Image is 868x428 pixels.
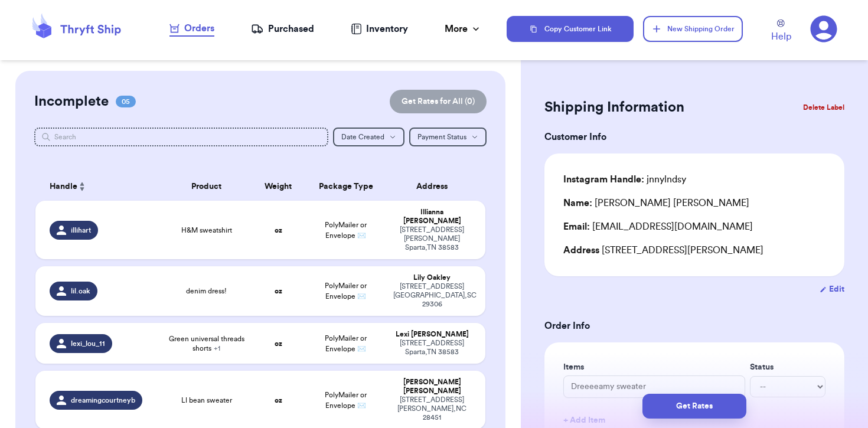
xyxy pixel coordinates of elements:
input: Search [34,128,328,146]
button: New Shipping Order [643,16,742,42]
div: [STREET_ADDRESS] [GEOGRAPHIC_DATA] , SC 29306 [393,282,471,309]
div: [PERSON_NAME] [PERSON_NAME] [563,196,749,210]
a: Purchased [251,22,314,36]
div: [STREET_ADDRESS] Sparta , TN 38583 [393,339,471,357]
span: Payment Status [417,133,466,141]
span: PolyMailer or Envelope ✉️ [325,282,367,300]
th: Weight [252,172,305,201]
label: Items [563,361,745,373]
span: Handle [50,181,77,193]
div: Orders [169,21,214,35]
div: [STREET_ADDRESS][PERSON_NAME] [563,243,825,257]
strong: oz [275,340,282,347]
div: More [445,22,482,36]
span: + 1 [214,345,220,352]
span: Green universal threads shorts [169,334,244,353]
span: Help [771,30,791,44]
th: Product [162,172,252,201]
button: Get Rates for All (0) [390,90,487,113]
a: Orders [169,21,214,37]
span: dreamingcourtneyb [71,396,135,405]
span: Email: [563,222,590,231]
span: Instagram Handle: [563,175,644,184]
label: Status [750,361,825,373]
button: Date Created [333,128,404,146]
span: Name: [563,198,592,208]
span: lil.oak [71,286,90,296]
span: PolyMailer or Envelope ✉️ [325,335,367,352]
strong: oz [275,397,282,404]
button: Edit [820,283,844,295]
button: Sort ascending [77,179,87,194]
strong: oz [275,227,282,234]
span: lexi_lou_11 [71,339,105,348]
h3: Customer Info [544,130,844,144]
div: [PERSON_NAME] [PERSON_NAME] [393,378,471,396]
div: Lexi [PERSON_NAME] [393,330,471,339]
strong: oz [275,287,282,295]
span: Ll bean sweater [181,396,232,405]
span: denim dress! [186,286,227,296]
div: [STREET_ADDRESS] [PERSON_NAME] , NC 28451 [393,396,471,422]
button: Payment Status [409,128,487,146]
span: 05 [116,96,136,107]
button: Get Rates [642,394,746,419]
h2: Incomplete [34,92,109,111]
span: PolyMailer or Envelope ✉️ [325,391,367,409]
h2: Shipping Information [544,98,684,117]
span: PolyMailer or Envelope ✉️ [325,221,367,239]
span: H&M sweatshirt [181,226,232,235]
span: illihart [71,226,91,235]
div: Illianna [PERSON_NAME] [393,208,471,226]
a: Help [771,19,791,44]
h3: Order Info [544,319,844,333]
button: Copy Customer Link [507,16,634,42]
button: Delete Label [798,94,849,120]
div: [EMAIL_ADDRESS][DOMAIN_NAME] [563,220,825,234]
div: [STREET_ADDRESS][PERSON_NAME] Sparta , TN 38583 [393,226,471,252]
div: jnnylndsy [563,172,686,187]
a: Inventory [351,22,408,36]
th: Address [386,172,485,201]
div: Lily Oakley [393,273,471,282]
span: Address [563,246,599,255]
th: Package Type [305,172,386,201]
span: Date Created [341,133,384,141]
